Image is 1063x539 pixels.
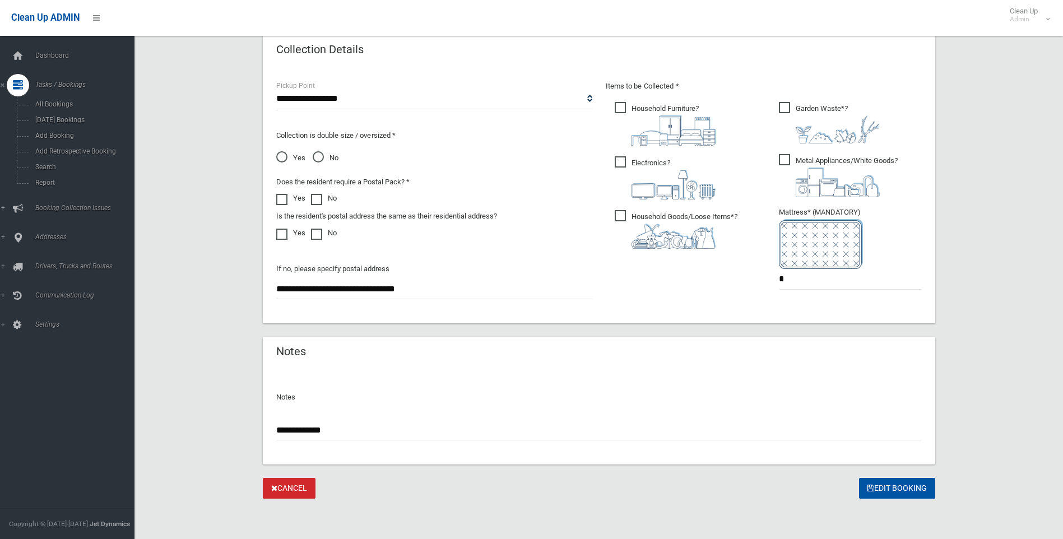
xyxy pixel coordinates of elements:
[632,224,716,249] img: b13cc3517677393f34c0a387616ef184.png
[32,233,143,241] span: Addresses
[276,210,497,223] label: Is the resident's postal address the same as their residential address?
[263,39,377,61] header: Collection Details
[796,156,898,197] i: ?
[796,115,880,143] img: 4fd8a5c772b2c999c83690221e5242e0.png
[32,262,143,270] span: Drivers, Trucks and Routes
[32,100,133,108] span: All Bookings
[615,156,716,199] span: Electronics
[311,192,337,205] label: No
[311,226,337,240] label: No
[90,520,130,528] strong: Jet Dynamics
[276,391,922,404] p: Notes
[1010,15,1038,24] small: Admin
[615,210,737,249] span: Household Goods/Loose Items*
[779,219,863,269] img: e7408bece873d2c1783593a074e5cb2f.png
[11,12,80,23] span: Clean Up ADMIN
[276,192,305,205] label: Yes
[32,204,143,212] span: Booking Collection Issues
[276,226,305,240] label: Yes
[606,80,922,93] p: Items to be Collected *
[276,151,305,165] span: Yes
[632,159,716,199] i: ?
[796,104,880,143] i: ?
[32,147,133,155] span: Add Retrospective Booking
[32,116,133,124] span: [DATE] Bookings
[632,170,716,199] img: 394712a680b73dbc3d2a6a3a7ffe5a07.png
[32,291,143,299] span: Communication Log
[263,341,319,363] header: Notes
[276,129,592,142] p: Collection is double size / oversized *
[779,154,898,197] span: Metal Appliances/White Goods
[796,168,880,197] img: 36c1b0289cb1767239cdd3de9e694f19.png
[263,478,315,499] a: Cancel
[32,320,143,328] span: Settings
[1004,7,1049,24] span: Clean Up
[779,102,880,143] span: Garden Waste*
[632,104,716,146] i: ?
[632,212,737,249] i: ?
[9,520,88,528] span: Copyright © [DATE]-[DATE]
[32,52,143,59] span: Dashboard
[276,262,389,276] label: If no, please specify postal address
[276,175,410,189] label: Does the resident require a Postal Pack? *
[32,81,143,89] span: Tasks / Bookings
[859,478,935,499] button: Edit Booking
[615,102,716,146] span: Household Furniture
[313,151,338,165] span: No
[32,179,133,187] span: Report
[32,163,133,171] span: Search
[32,132,133,140] span: Add Booking
[779,208,922,269] span: Mattress* (MANDATORY)
[632,115,716,146] img: aa9efdbe659d29b613fca23ba79d85cb.png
